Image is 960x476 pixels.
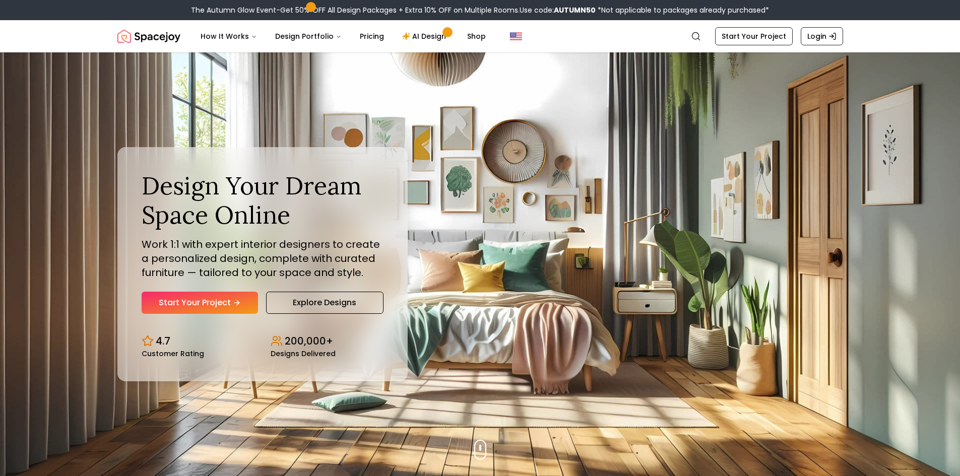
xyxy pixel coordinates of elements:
p: Work 1:1 with expert interior designers to create a personalized design, complete with curated fu... [142,237,383,280]
a: Spacejoy [117,26,180,46]
div: The Autumn Glow Event-Get 50% OFF All Design Packages + Extra 10% OFF on Multiple Rooms. [191,5,769,15]
a: Explore Designs [266,292,383,314]
a: Start Your Project [715,27,793,45]
nav: Global [117,20,843,52]
a: Pricing [352,26,392,46]
div: Design stats [142,326,383,357]
span: *Not applicable to packages already purchased* [596,5,769,15]
p: 200,000+ [285,334,333,348]
a: AI Design [394,26,457,46]
nav: Main [193,26,494,46]
span: Use code: [520,5,596,15]
img: United States [510,30,522,42]
button: How It Works [193,26,265,46]
b: AUTUMN50 [554,5,596,15]
small: Designs Delivered [271,350,336,357]
a: Login [801,27,843,45]
h1: Design Your Dream Space Online [142,171,383,229]
img: Spacejoy Logo [117,26,180,46]
small: Customer Rating [142,350,204,357]
p: 4.7 [156,334,170,348]
a: Shop [459,26,494,46]
a: Start Your Project [142,292,258,314]
button: Design Portfolio [267,26,350,46]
